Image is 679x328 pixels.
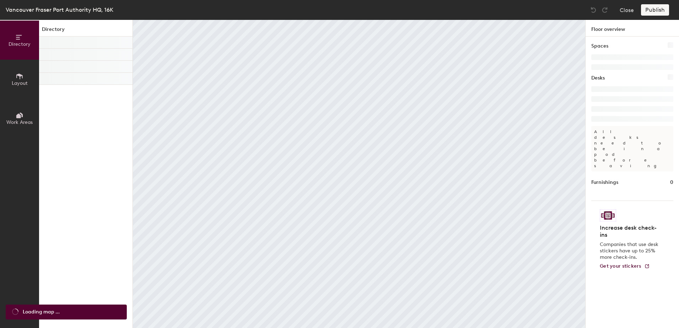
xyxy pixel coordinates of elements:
[600,263,641,269] span: Get your stickers
[591,42,608,50] h1: Spaces
[6,119,33,125] span: Work Areas
[39,26,132,37] h1: Directory
[23,308,60,316] span: Loading map ...
[601,6,608,13] img: Redo
[591,126,673,171] p: All desks need to be in a pod before saving
[670,179,673,186] h1: 0
[620,4,634,16] button: Close
[600,224,661,239] h4: Increase desk check-ins
[586,20,679,37] h1: Floor overview
[9,41,31,47] span: Directory
[600,209,616,222] img: Sticker logo
[600,263,650,269] a: Get your stickers
[591,179,618,186] h1: Furnishings
[133,20,585,328] canvas: Map
[590,6,597,13] img: Undo
[6,5,113,14] div: Vancouver Fraser Port Authority HQ, 16K
[591,74,605,82] h1: Desks
[600,241,661,261] p: Companies that use desk stickers have up to 25% more check-ins.
[12,80,28,86] span: Layout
